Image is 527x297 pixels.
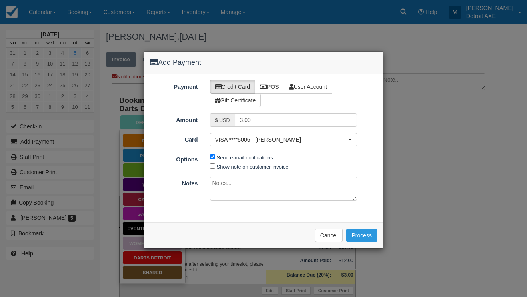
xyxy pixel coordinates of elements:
h4: Add Payment [150,58,377,68]
small: $ USD [215,118,230,123]
label: POS [255,80,284,94]
label: Amount [144,113,204,124]
label: Notes [144,177,204,188]
label: User Account [284,80,332,94]
label: Show note on customer invoice [217,164,289,170]
input: Valid amount required. [235,113,357,127]
label: Options [144,153,204,164]
button: Cancel [315,229,343,242]
label: Gift Certificate [210,94,261,107]
span: VISA ****5006 - [PERSON_NAME] [215,136,347,144]
button: VISA ****5006 - [PERSON_NAME] [210,133,357,146]
button: Process [346,229,377,242]
label: Credit Card [210,80,256,94]
label: Card [144,133,204,144]
label: Payment [144,80,204,91]
label: Send e-mail notifications [217,155,273,161]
